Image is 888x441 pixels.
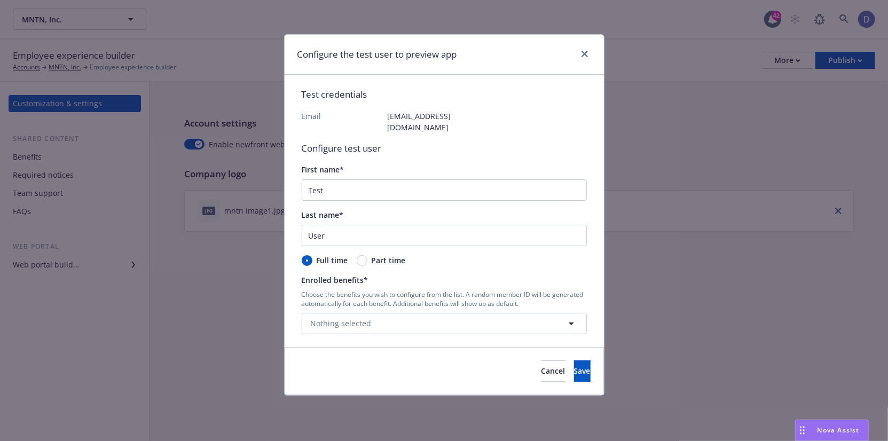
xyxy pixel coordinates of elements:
[311,318,372,329] span: Nothing selected
[302,141,587,155] p: Configure test user
[302,290,587,308] p: Choose the benefits you wish to configure from the list. A random member ID will be generated aut...
[578,48,591,60] a: close
[302,88,587,101] p: Test credentials
[795,420,869,441] button: Nova Assist
[796,420,809,440] div: Drag to move
[574,360,591,382] button: Save
[302,111,387,133] p: Email
[541,360,565,382] button: Cancel
[302,255,312,266] input: Full time
[357,255,367,266] input: Part time
[302,164,344,175] span: First name*
[302,313,587,334] button: Nothing selected
[372,255,406,266] span: Part time
[574,366,591,376] span: Save
[302,275,368,285] span: Enrolled benefits*
[387,111,473,133] p: [EMAIL_ADDRESS][DOMAIN_NAME]
[297,48,457,61] h1: Configure the test user to preview app
[317,255,348,266] span: Full time
[818,426,860,435] span: Nova Assist
[541,366,565,376] span: Cancel
[302,210,344,220] span: Last name*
